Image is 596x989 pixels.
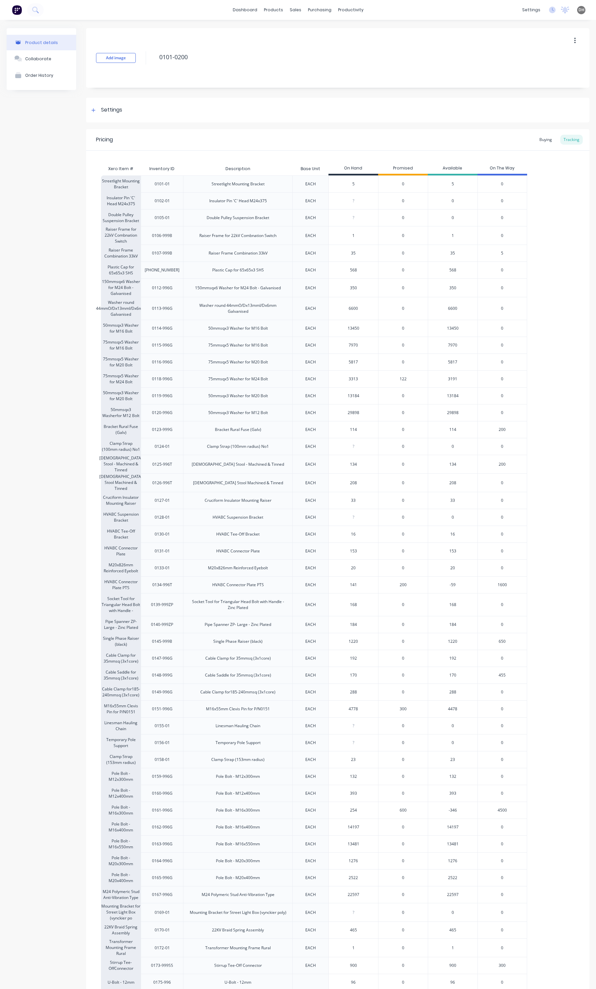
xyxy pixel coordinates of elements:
div: 192 [329,650,378,667]
div: Single Phase Raiser (black) [101,633,141,650]
div: 7970 [428,337,477,353]
span: 0 [501,325,503,331]
span: 0 [402,655,404,661]
span: 650 [499,638,506,644]
span: 455 [499,672,506,678]
div: 184 [428,616,477,633]
span: 0 [501,359,503,365]
div: 13184 [428,387,477,404]
span: 0 [501,285,503,291]
div: Double Pulley Suspension Bracket [101,209,141,226]
button: Add image [96,53,136,63]
div: 170 [428,667,477,683]
div: 50mmsqx3 Washer for M20 Bolt [208,393,268,399]
div: 23 [428,751,477,768]
span: 0 [501,267,503,273]
div: sales [286,5,305,15]
button: Collaborate [7,50,76,67]
div: EACH [305,602,316,608]
div: Clamp Strap (153mm radius) [211,757,265,763]
div: Bracket Rural Fuse (Galv) [101,421,141,438]
div: Tracking [560,135,583,145]
span: DH [578,7,584,13]
div: HVABC Connector Plate PTS [101,576,141,593]
div: Clamp Strap (153mm radius) [101,751,141,768]
span: 0 [501,723,503,729]
span: 300 [400,706,407,712]
span: 1600 [498,582,507,588]
div: 0127-01 [155,497,170,503]
span: 0 [501,497,503,503]
div: EACH [305,285,316,291]
div: Inventory ID [144,161,180,177]
a: dashboard [229,5,261,15]
div: EACH [305,723,316,729]
span: 0 [501,393,503,399]
div: 0102-01 [155,198,170,204]
div: 13450 [428,320,477,337]
div: 184 [329,616,378,633]
span: 0 [501,655,503,661]
div: EACH [305,359,316,365]
span: 0 [402,514,404,520]
div: 5 [428,175,477,192]
div: 5 [329,176,378,192]
span: 0 [402,757,404,763]
div: Plastic Cap for 65x65x3 SHS [212,267,264,273]
div: EACH [305,325,316,331]
div: Pricing [96,136,113,144]
div: 20 [329,560,378,576]
span: 0 [402,285,404,291]
div: 75mmsqx5 Washer for M16 Bolt [208,342,268,348]
div: 0134-996T [152,582,172,588]
div: 350 [428,278,477,297]
div: 0155-01 [155,723,170,729]
div: Temporary Pole Support [216,740,261,746]
div: 0 [428,509,477,526]
div: EACH [305,622,316,628]
div: 13450 [329,320,378,337]
div: purchasing [305,5,335,15]
div: Socket Tool for Triangular Head Bolt with Handle - [101,593,141,616]
span: 0 [501,444,503,449]
div: EACH [305,480,316,486]
span: 5 [501,250,503,256]
div: 4778 [329,701,378,717]
div: 0128-01 [155,514,170,520]
div: 20 [428,559,477,576]
div: 170 [329,667,378,683]
div: 0 [428,717,477,734]
div: 35 [329,245,378,261]
div: 0113-996G [152,306,173,311]
div: ? [329,193,378,209]
div: 0116-996G [152,359,173,365]
div: HVABC Suspension Bracket [101,509,141,526]
div: HVABC Tee-Off Bracket [216,531,260,537]
div: EACH [305,342,316,348]
div: 168 [329,596,378,613]
div: Linesman Hauling Chain [216,723,260,729]
img: Factory [12,5,22,15]
div: EACH [305,233,316,239]
div: 16 [329,526,378,542]
div: 1220 [428,633,477,650]
span: 0 [501,198,503,204]
div: Washer round 44mmO/Dx13mmI/Dx6mm Galvanised [101,297,141,320]
div: Product details [25,40,58,45]
div: [DEMOGRAPHIC_DATA] Stool - Machined & Tinned [192,461,284,467]
div: Cable Clamp for185-240mmsq (3x1core) [200,689,275,695]
div: 29898 [329,404,378,421]
div: Raiser Frame Combination 33kV [101,245,141,261]
div: 0124-01 [155,444,170,449]
div: 0105-01 [155,215,170,221]
div: HVABC Tee-Off Bracket [101,526,141,542]
div: 1 [329,227,378,244]
div: [DEMOGRAPHIC_DATA] Stool Machined & Tinned [193,480,283,486]
div: 50mmsqx3 Washer for M20 Bolt [101,387,141,404]
div: 0112-996G [152,285,173,291]
div: 0123-999G [152,427,173,433]
div: 4478 [428,700,477,717]
span: 0 [402,325,404,331]
span: 122 [400,376,407,382]
div: 0145-999B [152,638,172,644]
